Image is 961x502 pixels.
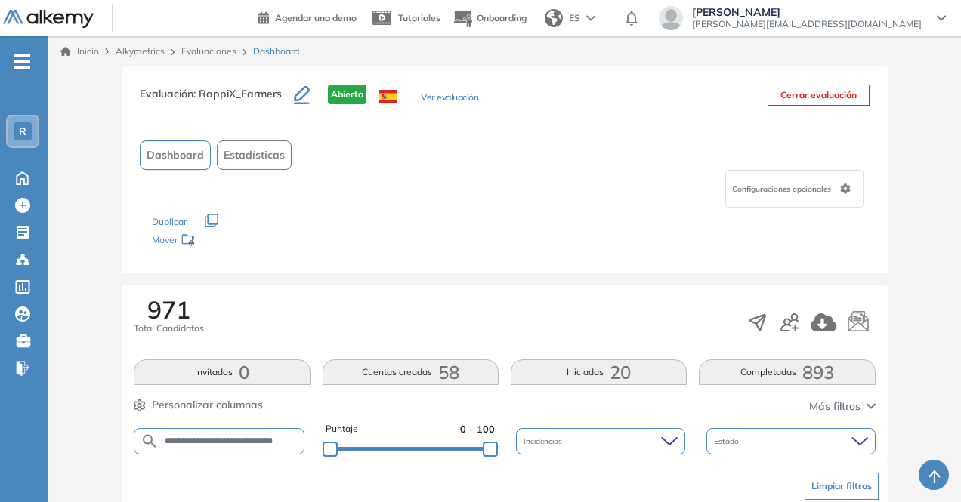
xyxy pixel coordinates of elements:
[524,436,565,447] span: Incidencias
[253,45,299,58] span: Dashboard
[224,147,285,163] span: Estadísticas
[217,140,292,170] button: Estadísticas
[805,473,879,500] button: Limpiar filtros
[885,430,961,502] iframe: Chat Widget
[60,45,99,58] a: Inicio
[460,422,495,436] span: 0 - 100
[768,85,870,106] button: Cerrar evaluación
[477,12,527,23] span: Onboarding
[586,15,595,21] img: arrow
[569,11,580,25] span: ES
[193,87,282,100] span: : RappiX_Farmers
[140,85,294,116] h3: Evaluación
[275,12,357,23] span: Agendar una demo
[545,9,563,27] img: world
[147,297,190,322] span: 971
[714,436,742,447] span: Estado
[511,359,687,385] button: Iniciadas20
[516,428,685,454] div: Incidencias
[141,432,159,451] img: SEARCH_ALT
[809,399,876,414] button: Más filtros
[326,422,358,436] span: Puntaje
[692,18,922,30] span: [PERSON_NAME][EMAIL_ADDRESS][DOMAIN_NAME]
[3,10,94,29] img: Logo
[453,2,527,35] button: Onboarding
[398,12,440,23] span: Tutoriales
[421,91,478,106] button: Ver evaluación
[181,45,236,57] a: Evaluaciones
[152,216,187,227] span: Duplicar
[14,60,30,63] i: -
[134,359,310,385] button: Invitados0
[147,147,204,163] span: Dashboard
[134,397,263,413] button: Personalizar columnas
[706,428,876,454] div: Estado
[134,322,204,335] span: Total Candidatos
[116,45,165,57] span: Alkymetrics
[732,183,834,195] span: Configuraciones opcionales
[692,6,922,18] span: [PERSON_NAME]
[19,125,26,137] span: R
[323,359,499,385] button: Cuentas creadas58
[809,399,861,414] span: Más filtros
[885,430,961,502] div: Widget de chat
[152,397,263,413] span: Personalizar columnas
[328,85,366,104] span: Abierta
[140,140,211,170] button: Dashboard
[725,170,864,208] div: Configuraciones opcionales
[379,90,397,103] img: ESP
[258,8,357,26] a: Agendar una demo
[699,359,875,385] button: Completadas893
[152,227,303,255] div: Mover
